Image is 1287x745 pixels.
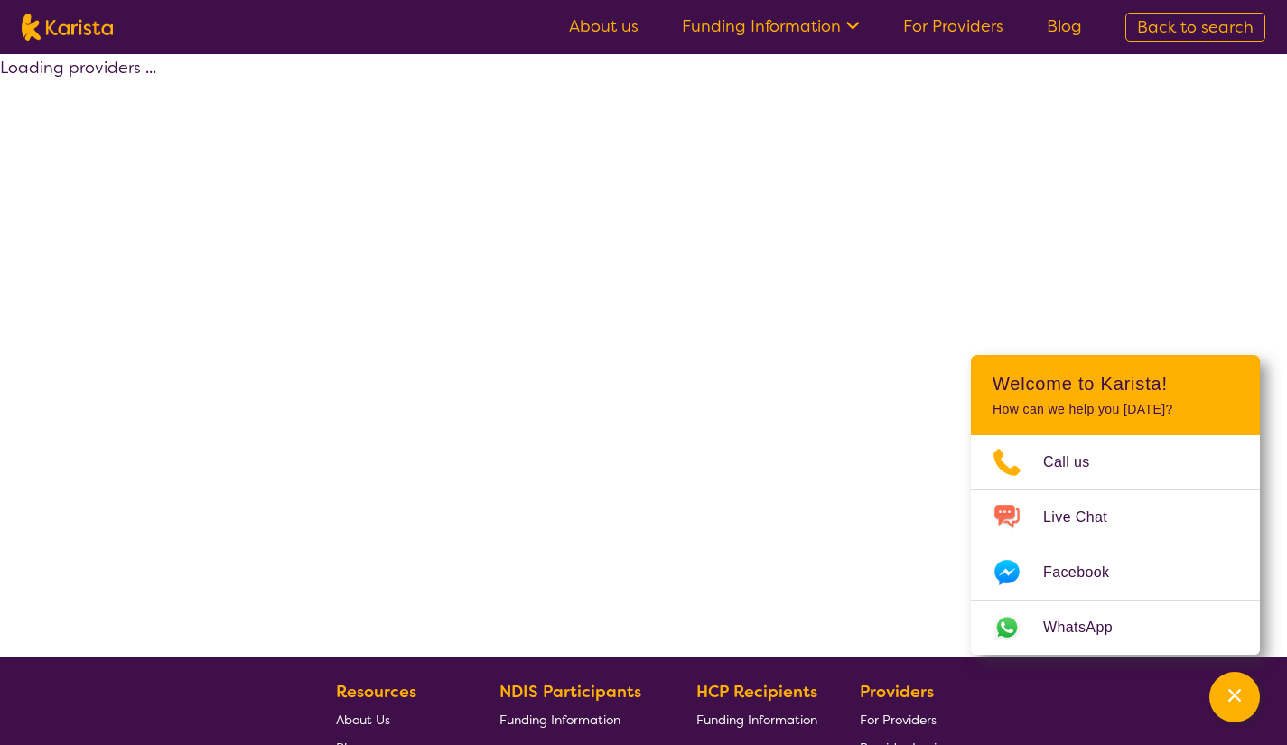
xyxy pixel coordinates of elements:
button: Channel Menu [1209,672,1260,722]
span: Call us [1043,449,1112,476]
ul: Choose channel [971,435,1260,655]
span: For Providers [860,712,937,728]
p: How can we help you [DATE]? [993,402,1238,417]
b: NDIS Participants [499,681,641,703]
a: Funding Information [682,15,860,37]
a: Web link opens in a new tab. [971,601,1260,655]
a: Back to search [1125,13,1265,42]
h2: Welcome to Karista! [993,373,1238,395]
a: Funding Information [499,705,655,733]
span: Funding Information [696,712,817,728]
a: Blog [1047,15,1082,37]
a: About Us [336,705,457,733]
span: About Us [336,712,390,728]
span: Funding Information [499,712,620,728]
span: WhatsApp [1043,614,1134,641]
a: Funding Information [696,705,817,733]
b: Providers [860,681,934,703]
div: Channel Menu [971,355,1260,655]
b: Resources [336,681,416,703]
span: Back to search [1137,16,1254,38]
span: Live Chat [1043,504,1129,531]
a: For Providers [903,15,1003,37]
span: Facebook [1043,559,1131,586]
b: HCP Recipients [696,681,817,703]
a: About us [569,15,639,37]
a: For Providers [860,705,944,733]
img: Karista logo [22,14,113,41]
